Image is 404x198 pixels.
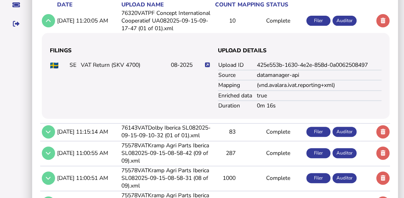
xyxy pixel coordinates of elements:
[236,0,265,9] th: mapping
[332,127,357,137] div: Auditor
[55,141,120,165] td: [DATE] 11:00:55 AM
[256,60,381,70] td: 425e553b-1630-4e2e-858d-0a0062508497
[256,91,381,101] td: true
[55,166,120,190] td: [DATE] 11:00:51 AM
[213,0,236,9] th: count
[306,127,330,137] div: Filer
[306,148,330,158] div: Filer
[332,148,357,158] div: Auditor
[170,60,204,70] td: 08-2025
[332,173,357,183] div: Auditor
[55,0,120,9] th: date
[120,141,213,165] td: 75578VATKramp Agri Parts Iberica SL082025-09-15-08-58-42 (09 of 09).xml
[376,125,390,138] button: Delete upload
[265,0,305,9] th: status
[8,15,25,32] button: Sign out
[42,125,55,138] button: Show/hide row detail
[306,173,330,183] div: Filer
[256,80,381,90] td: (vnd.avalara.ivat.reporting+xml)
[80,60,170,70] td: VAT Return (SKV 4700)
[120,166,213,190] td: 75578VATKramp Agri Parts Iberica SL082025-09-15-08-58-31 (08 of 09).xml
[213,166,236,190] td: 1000
[256,101,381,111] td: 0m 16s
[306,16,330,26] div: Filer
[256,70,381,80] td: datamanager-api
[376,146,390,160] button: Delete upload
[265,141,305,165] td: Complete
[376,14,390,27] button: Delete upload
[376,171,390,185] button: Delete upload
[120,9,213,33] td: 76320VATPF Concept International Cooperatief UA082025-09-15-09-17-47 (01 of 01).xml
[120,123,213,140] td: 76143VATDolby Iberica SL082025-09-15-09-10-32 (01 of 01).xml
[218,80,256,90] td: Mapping
[218,70,256,80] td: Source
[265,9,305,33] td: Complete
[213,123,236,140] td: 83
[50,62,58,68] img: SE flag
[218,47,382,54] h3: Upload details
[55,123,120,140] td: [DATE] 11:15:14 AM
[213,141,236,165] td: 287
[50,47,214,54] h3: Filings
[265,166,305,190] td: Complete
[332,16,357,26] div: Auditor
[218,101,256,111] td: Duration
[42,14,55,27] button: Show/hide row detail
[218,60,256,70] td: Upload ID
[265,123,305,140] td: Complete
[120,0,213,9] th: upload name
[69,60,80,70] td: SE
[55,9,120,33] td: [DATE] 11:20:05 AM
[42,146,55,160] button: Show/hide row detail
[213,9,236,33] td: 10
[218,91,256,101] td: Enriched data
[42,171,55,185] button: Show/hide row detail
